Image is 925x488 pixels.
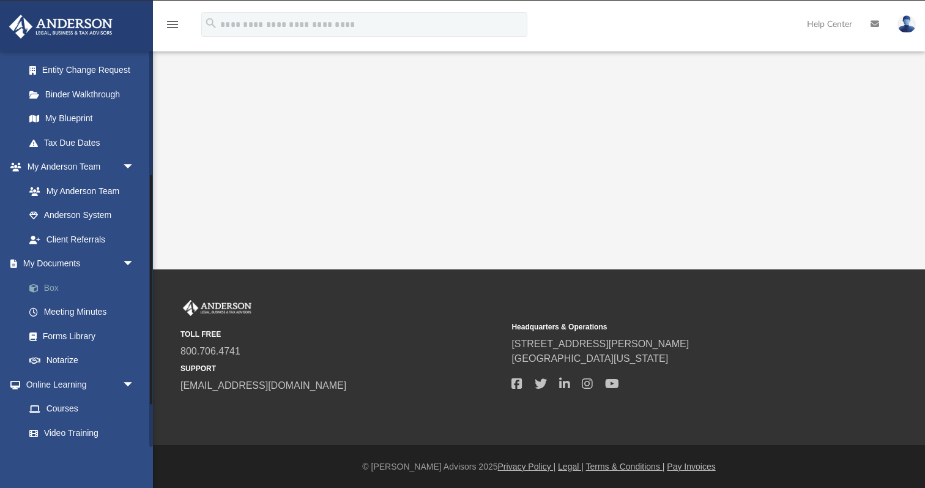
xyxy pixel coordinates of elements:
a: Video Training [17,421,141,445]
a: [EMAIL_ADDRESS][DOMAIN_NAME] [180,380,346,391]
img: User Pic [897,15,916,33]
a: Meeting Minutes [17,300,153,325]
a: Anderson System [17,203,147,228]
a: Privacy Policy | [498,462,556,471]
a: Terms & Conditions | [586,462,665,471]
img: Anderson Advisors Platinum Portal [180,300,254,316]
a: My Anderson Team [17,179,141,203]
a: Legal | [558,462,584,471]
a: Courses [17,397,147,421]
a: My Documentsarrow_drop_down [9,252,153,276]
a: My Blueprint [17,107,147,131]
a: menu [165,23,180,32]
span: arrow_drop_down [122,372,147,397]
img: Anderson Advisors Platinum Portal [6,15,116,39]
a: Binder Walkthrough [17,82,153,107]
a: Pay Invoices [667,462,715,471]
a: 800.706.4741 [180,346,240,356]
a: Resources [17,445,147,470]
a: My Anderson Teamarrow_drop_down [9,155,147,179]
span: arrow_drop_down [122,155,147,180]
span: arrow_drop_down [122,252,147,277]
div: © [PERSON_NAME] Advisors 2025 [153,460,925,473]
a: Tax Due Dates [17,130,153,155]
a: Box [17,276,153,300]
small: SUPPORT [180,363,503,374]
small: Headquarters & Operations [511,321,834,332]
a: Notarize [17,348,153,373]
a: [GEOGRAPHIC_DATA][US_STATE] [511,353,668,364]
a: Entity Change Request [17,58,153,83]
i: menu [165,17,180,32]
a: Client Referrals [17,227,147,252]
a: Online Learningarrow_drop_down [9,372,147,397]
a: [STREET_ADDRESS][PERSON_NAME] [511,339,689,349]
small: TOLL FREE [180,329,503,340]
a: Forms Library [17,324,147,348]
i: search [204,17,218,30]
